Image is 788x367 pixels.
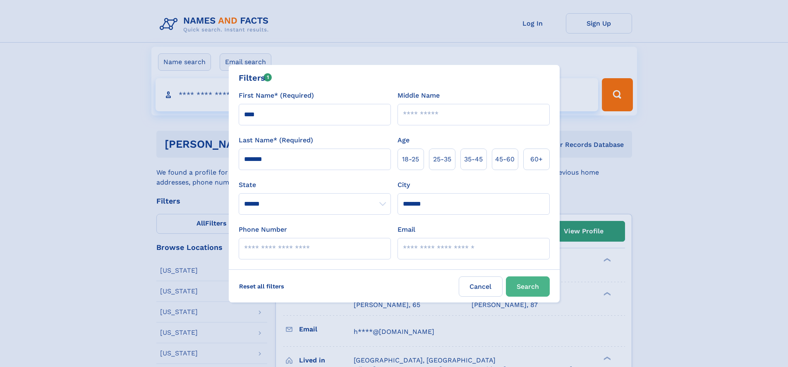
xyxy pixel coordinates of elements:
[459,276,503,297] label: Cancel
[402,154,419,164] span: 18‑25
[398,225,415,235] label: Email
[433,154,451,164] span: 25‑35
[464,154,483,164] span: 35‑45
[234,276,290,296] label: Reset all filters
[506,276,550,297] button: Search
[239,225,287,235] label: Phone Number
[239,135,313,145] label: Last Name* (Required)
[398,135,410,145] label: Age
[530,154,543,164] span: 60+
[239,91,314,101] label: First Name* (Required)
[398,180,410,190] label: City
[239,72,272,84] div: Filters
[495,154,515,164] span: 45‑60
[398,91,440,101] label: Middle Name
[239,180,391,190] label: State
